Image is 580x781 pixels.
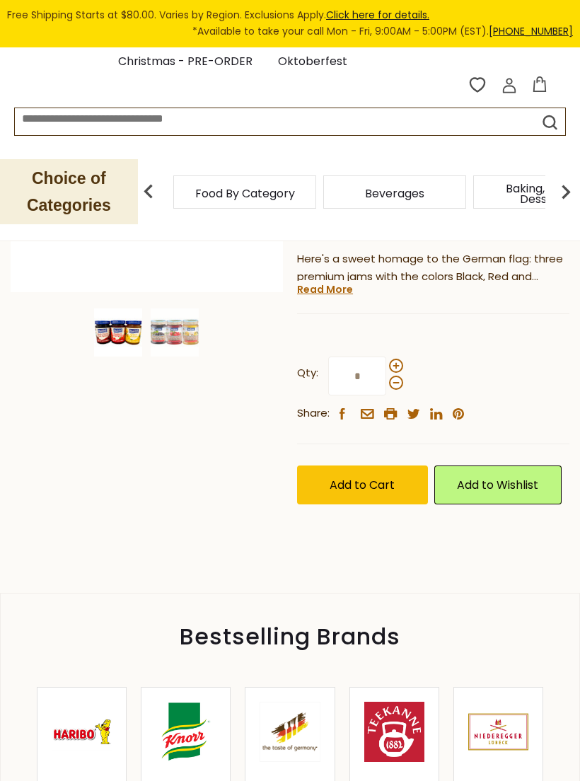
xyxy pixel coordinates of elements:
[365,188,424,199] a: Beverages
[1,629,579,644] div: Bestselling Brands
[328,357,386,395] input: Qty:
[195,188,295,199] a: Food By Category
[297,364,318,382] strong: Qty:
[297,465,428,504] button: Add to Cart
[278,52,347,71] a: Oktoberfest
[260,702,320,762] img: The Taste of Germany
[434,465,562,504] a: Add to Wishlist
[489,24,573,38] a: [PHONE_NUMBER]
[297,405,330,422] span: Share:
[364,702,424,762] img: Teekanne
[118,52,253,71] a: Christmas - PRE-ORDER
[297,250,569,286] p: Here's a sweet homage to the German flag: three premium jams with the colors Black, Red and Golde...
[192,23,573,40] span: *Available to take your call Mon - Fri, 9:00AM - 5:00PM (EST).
[297,282,353,296] a: Read More
[552,178,580,206] img: next arrow
[52,702,112,762] img: Haribo
[151,308,199,357] img: Maintal "Black-Red-Golden" Premium Fruit Preserves, 3 pack - SPECIAL PRICE
[156,702,216,762] img: Knorr
[7,7,573,40] div: Free Shipping Starts at $80.00. Varies by Region. Exclusions Apply.
[94,308,142,357] img: Maintal "Black-Red-Golden" Premium Fruit Preserves, 3 pack - SPECIAL PRICE
[468,702,528,762] img: Niederegger
[134,178,163,206] img: previous arrow
[326,8,429,22] a: Click here for details.
[330,477,395,493] span: Add to Cart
